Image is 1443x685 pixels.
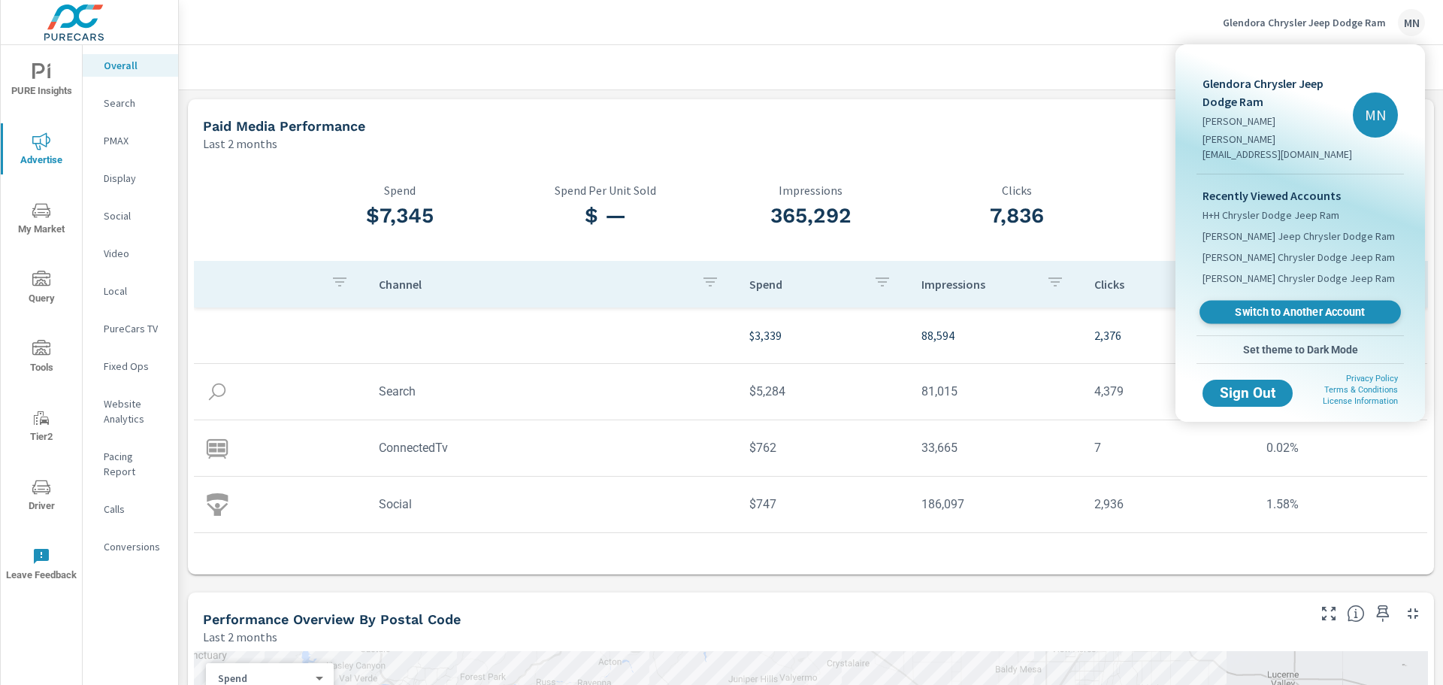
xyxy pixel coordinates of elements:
[1324,385,1398,395] a: Terms & Conditions
[1202,271,1395,286] span: [PERSON_NAME] Chrysler Dodge Jeep Ram
[1323,396,1398,406] a: License Information
[1202,250,1395,265] span: [PERSON_NAME] Chrysler Dodge Jeep Ram
[1199,301,1401,324] a: Switch to Another Account
[1202,380,1293,407] button: Sign Out
[1202,132,1353,162] p: [PERSON_NAME][EMAIL_ADDRESS][DOMAIN_NAME]
[1202,186,1398,205] p: Recently Viewed Accounts
[1202,114,1353,129] p: [PERSON_NAME]
[1353,92,1398,138] div: MN
[1346,374,1398,383] a: Privacy Policy
[1196,336,1404,363] button: Set theme to Dark Mode
[1202,74,1353,111] p: Glendora Chrysler Jeep Dodge Ram
[1202,208,1339,223] span: H+H Chrysler Dodge Jeep Ram
[1215,386,1281,400] span: Sign Out
[1202,343,1398,356] span: Set theme to Dark Mode
[1202,229,1395,244] span: [PERSON_NAME] Jeep Chrysler Dodge Ram
[1208,305,1392,320] span: Switch to Another Account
